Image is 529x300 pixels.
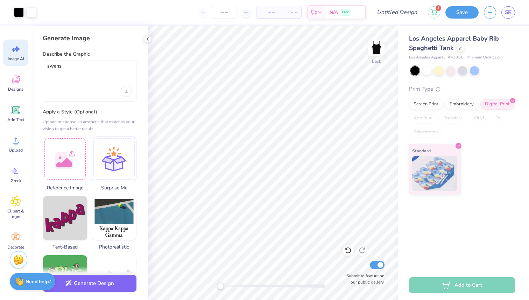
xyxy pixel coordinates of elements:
div: Foil [491,113,507,124]
span: Greek [10,178,21,183]
span: N/A [330,9,338,16]
textarea: swans [47,63,132,81]
button: 1 [428,6,440,19]
span: # 43011 [448,55,463,61]
img: 80s & 90s [92,255,136,299]
div: Upload or choose an aesthetic that matches your vision to get a better result [43,118,136,132]
span: – – [261,9,275,16]
span: Decorate [7,244,24,250]
span: Photorealistic [92,243,136,251]
div: Upload image [121,86,132,97]
span: Standard [412,147,431,154]
label: Submit to feature on our public gallery. [343,273,385,285]
label: Describe the Graphic [43,51,136,58]
div: Screen Print [409,99,443,110]
span: Free [342,10,349,15]
div: Accessibility label [217,282,224,289]
img: Standard [412,156,457,191]
input: Untitled Design [371,5,423,19]
input: – – [211,6,238,19]
div: Back [372,58,381,64]
img: Text-Based [43,196,87,240]
span: Surprise Me [92,184,136,191]
label: Apply a Style (Optional) [43,109,136,116]
img: Photorealistic [92,196,136,240]
div: Generate Image [43,34,136,42]
div: Transfers [439,113,467,124]
div: Embroidery [445,99,478,110]
span: Los Angeles Apparel [409,55,445,61]
button: Save [445,6,479,19]
span: Reference Image [43,184,87,191]
span: Image AI [8,56,24,62]
span: Clipart & logos [4,208,27,219]
span: SR [505,8,512,16]
button: Generate Design [43,275,136,292]
a: SR [501,6,515,19]
span: Add Text [7,117,24,123]
span: Los Angeles Apparel Baby Rib Spaghetti Tank [409,34,499,52]
img: 60s & 70s [43,255,87,299]
span: 1 [436,5,441,11]
span: – – [283,9,297,16]
div: Rhinestones [409,127,443,138]
span: Designs [8,86,23,92]
strong: Need help? [26,278,51,285]
span: Text-Based [43,243,87,251]
img: Back [369,41,383,55]
span: Upload [9,147,23,153]
div: Print Type [409,85,515,93]
div: Vinyl [469,113,489,124]
div: Applique [409,113,437,124]
span: Minimum Order: 12 + [466,55,501,61]
div: Digital Print [480,99,514,110]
